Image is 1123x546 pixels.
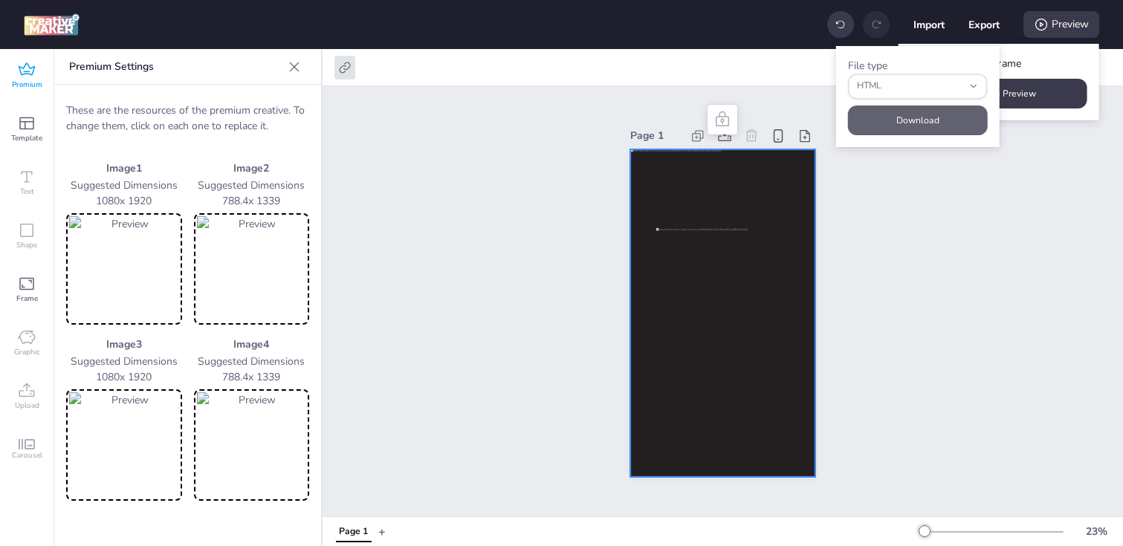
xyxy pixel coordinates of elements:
p: 1080 x 1920 [66,193,182,209]
button: Generate Preview [910,79,1087,108]
div: Page 1 [339,525,368,539]
span: Shape [16,239,37,251]
label: File type [848,59,887,73]
div: 23 % [1078,524,1114,539]
p: Suggested Dimensions [194,354,310,369]
span: HTML [857,79,962,93]
img: Preview [197,392,307,498]
button: Import [913,9,945,40]
button: fileType [848,74,988,100]
span: Upload [15,400,39,412]
div: Page 1 [630,128,681,143]
div: Tabs [329,519,378,545]
img: logo Creative Maker [24,13,80,36]
p: Suggested Dimensions [66,178,182,193]
p: 788.4 x 1339 [194,193,310,209]
p: These are the resources of the premium creative. To change them, click on each one to replace it. [66,103,309,134]
span: Graphic [14,346,40,358]
div: Preview [1023,11,1099,38]
span: Text [20,186,34,198]
span: Template [11,132,42,144]
button: + [378,519,386,545]
button: Download [848,105,988,135]
p: 788.4 x 1339 [194,369,310,385]
button: Export [968,9,1000,40]
span: With mobile frame [931,56,1021,71]
p: Premium Settings [69,49,282,85]
span: Frame [16,293,38,305]
p: Suggested Dimensions [66,354,182,369]
p: Image 4 [194,337,310,352]
img: Preview [197,216,307,322]
span: Carousel [12,449,42,461]
p: Suggested Dimensions [194,178,310,193]
img: Preview [69,216,179,322]
p: Image 1 [66,160,182,176]
img: Preview [69,392,179,498]
p: Image 3 [66,337,182,352]
p: 1080 x 1920 [66,369,182,385]
span: Premium [12,79,42,91]
p: Image 2 [194,160,310,176]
